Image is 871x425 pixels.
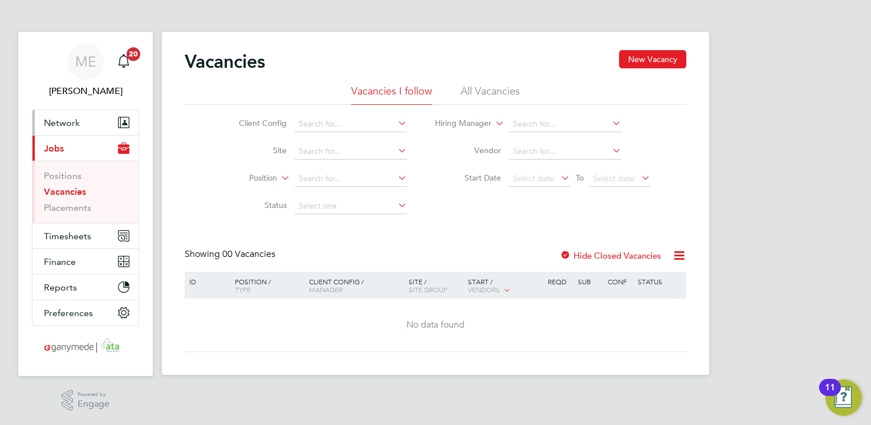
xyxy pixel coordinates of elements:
button: Timesheets [32,223,139,248]
div: Start / [465,272,545,300]
button: Finance [32,249,139,274]
span: Manager [309,285,343,294]
button: Preferences [32,300,139,325]
div: Site / [406,272,466,299]
div: Showing [185,248,278,260]
a: Positions [44,170,82,181]
label: Position [211,173,277,184]
label: Hide Closed Vacancies [560,250,661,261]
h2: Vacancies [185,50,265,73]
span: Engage [78,399,109,409]
span: 00 Vacancies [222,248,275,260]
span: 20 [127,47,140,61]
span: Select date [513,173,554,183]
li: All Vacancies [461,84,520,105]
nav: Main navigation [18,32,153,376]
span: Vendors [468,285,500,294]
a: ME[PERSON_NAME] [32,43,139,98]
input: Search for... [295,116,407,132]
span: Jobs [44,143,64,154]
label: Start Date [435,173,501,183]
span: Reports [44,282,77,293]
span: Mia Eckersley [32,84,139,98]
span: Finance [44,256,76,267]
div: Position / [226,272,306,299]
div: Jobs [32,161,139,223]
input: Search for... [295,171,407,187]
span: Network [44,117,80,128]
div: Client Config / [306,272,406,299]
button: New Vacancy [619,50,686,68]
span: ME [75,54,96,69]
button: Network [32,110,139,135]
label: Status [221,200,287,210]
div: No data found [186,319,685,331]
div: Sub [575,272,605,291]
div: Reqd [545,272,575,291]
input: Search for... [509,144,621,160]
label: Site [221,145,287,156]
img: ganymedesolutions-logo-retina.png [41,337,131,355]
span: Preferences [44,308,93,318]
button: Jobs [32,136,139,161]
label: Vendor [435,145,501,156]
label: Client Config [221,118,287,128]
li: Vacancies I follow [351,84,432,105]
button: Open Resource Center, 11 new notifications [825,379,862,416]
input: Search for... [295,144,407,160]
div: Conf [605,272,634,291]
button: Reports [32,275,139,300]
input: Select one [295,198,407,214]
a: 20 [112,43,135,80]
a: Go to home page [32,337,139,355]
span: Type [235,285,251,294]
a: Placements [44,202,91,213]
span: Site Group [409,285,447,294]
div: 11 [825,387,835,402]
span: Powered by [78,390,109,399]
div: Status [635,272,685,291]
span: Select date [593,173,634,183]
span: To [572,170,587,185]
a: Powered byEngage [62,390,110,411]
div: ID [186,272,226,291]
label: Hiring Manager [426,118,491,129]
span: Timesheets [44,231,91,242]
input: Search for... [509,116,621,132]
a: Vacancies [44,186,86,197]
